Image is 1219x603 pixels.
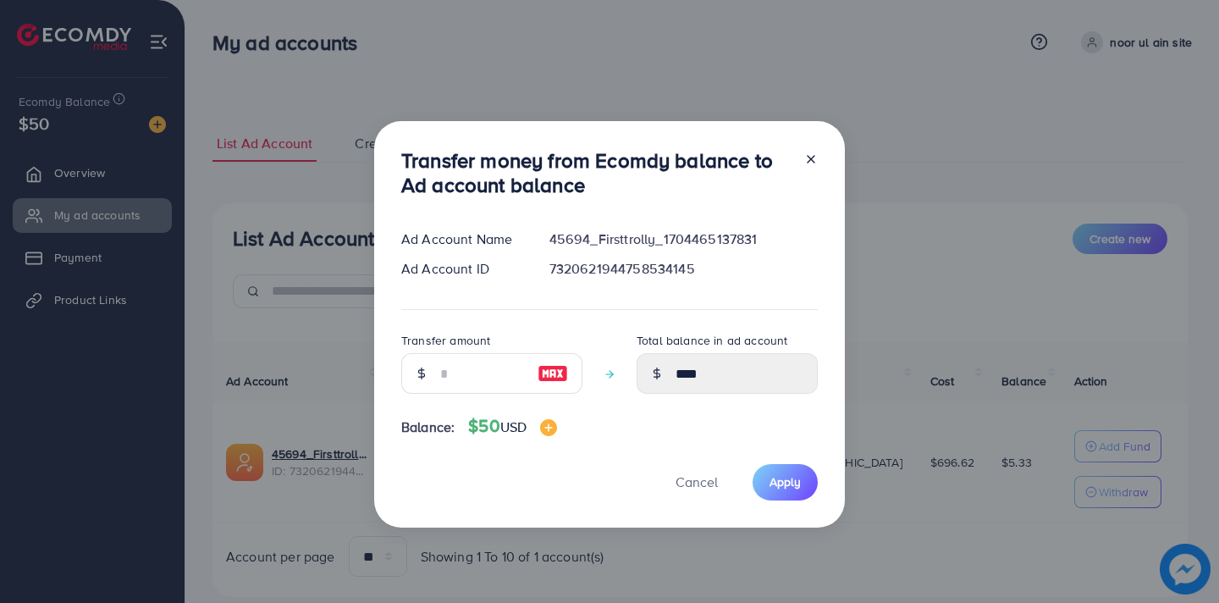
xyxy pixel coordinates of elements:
div: 7320621944758534145 [536,259,831,279]
div: Ad Account Name [388,230,536,249]
div: Ad Account ID [388,259,536,279]
img: image [540,419,557,436]
label: Transfer amount [401,332,490,349]
h3: Transfer money from Ecomdy balance to Ad account balance [401,148,791,197]
h4: $50 [468,416,557,437]
span: Balance: [401,418,455,437]
div: 45694_Firsttrolly_1704465137831 [536,230,831,249]
button: Apply [753,464,818,501]
label: Total balance in ad account [637,332,787,349]
button: Cancel [654,464,739,501]
span: USD [500,418,527,436]
span: Apply [769,473,801,490]
img: image [538,363,568,384]
span: Cancel [676,473,718,491]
